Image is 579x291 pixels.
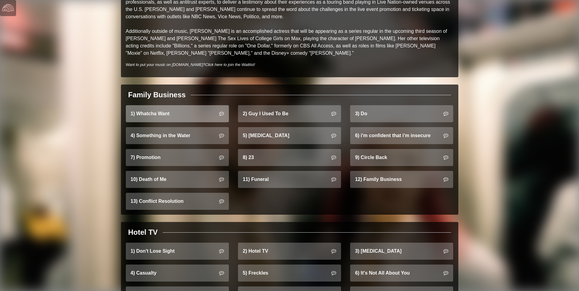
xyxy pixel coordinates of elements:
a: 5) Freckles [238,265,341,282]
a: 8) 23 [238,149,341,166]
a: 6) It's Not All About You [350,265,453,282]
div: Hotel TV [128,227,158,238]
a: 11) Funeral [238,171,341,188]
a: 4) Casualty [126,265,229,282]
i: Want to put your music on [DOMAIN_NAME]? [126,62,255,67]
a: 6) i'm confident that i'm insecure [350,127,453,144]
a: 2) Hotel TV [238,243,341,260]
a: 1) Whatcha Want [126,105,229,122]
a: Click here to join the Waitlist! [205,62,255,67]
a: 3) Do [350,105,453,122]
img: logo-white-4c48a5e4bebecaebe01ca5a9d34031cfd3d4ef9ae749242e8c4bf12ef99f53e8.png [2,2,14,14]
a: 7) Promotion [126,149,229,166]
a: 12) Family Business [350,171,453,188]
div: Family Business [128,89,186,100]
a: 13) Conflict Resolution [126,193,229,210]
a: 10) Death of Me [126,171,229,188]
a: 5) [MEDICAL_DATA] [238,127,341,144]
a: 4) Something in the Water [126,127,229,144]
a: 2) Guy I Used To Be [238,105,341,122]
a: 3) [MEDICAL_DATA] [350,243,453,260]
a: 9) Circle Back [350,149,453,166]
a: 1) Don't Lose Sight [126,243,229,260]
